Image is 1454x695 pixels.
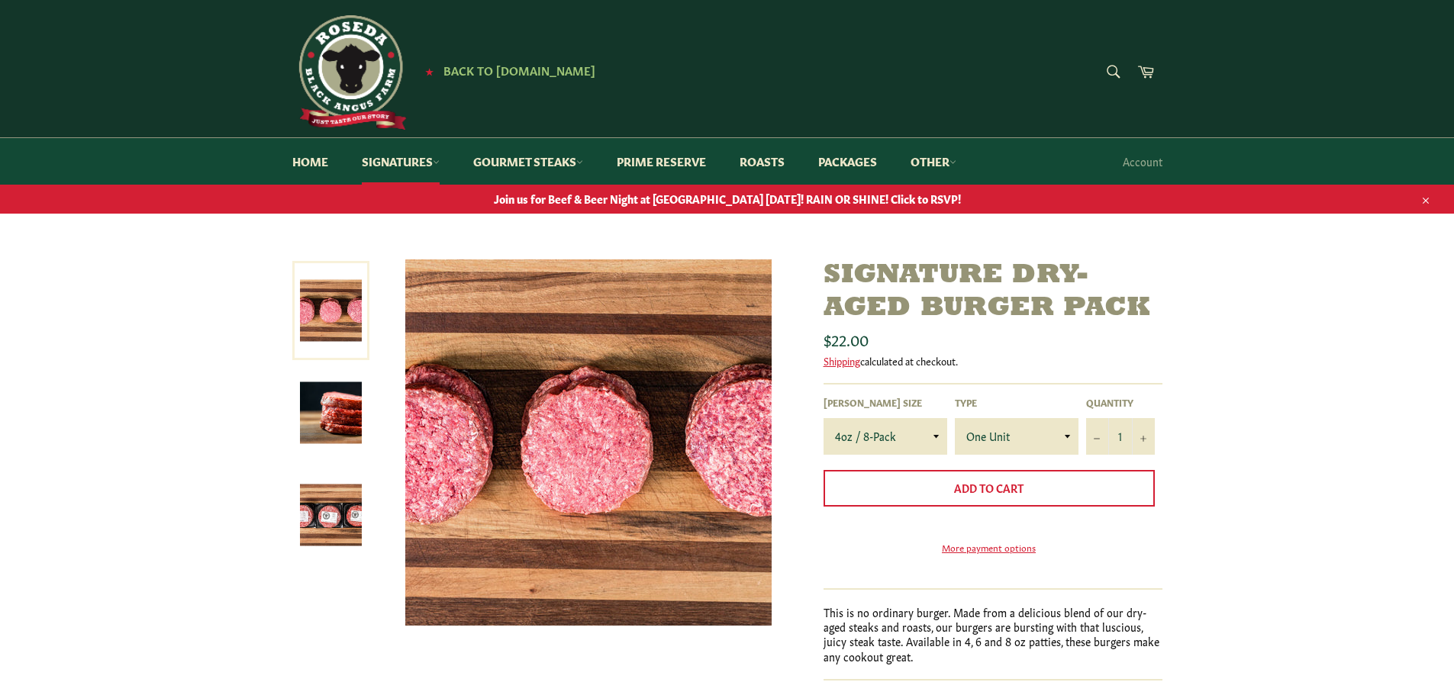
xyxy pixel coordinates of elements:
[955,396,1078,409] label: Type
[1132,418,1155,455] button: Increase item quantity by one
[277,138,343,185] a: Home
[724,138,800,185] a: Roasts
[1086,396,1155,409] label: Quantity
[824,328,869,349] span: $22.00
[347,138,455,185] a: Signatures
[300,484,362,546] img: Signature Dry-Aged Burger Pack
[824,354,1162,368] div: calculated at checkout.
[1086,418,1109,455] button: Reduce item quantity by one
[292,15,407,130] img: Roseda Beef
[425,65,434,77] span: ★
[1115,139,1170,184] a: Account
[824,396,947,409] label: [PERSON_NAME] Size
[824,605,1162,664] p: This is no ordinary burger. Made from a delicious blend of our dry-aged steaks and roasts, our bu...
[824,541,1155,554] a: More payment options
[300,382,362,444] img: Signature Dry-Aged Burger Pack
[418,65,595,77] a: ★ Back to [DOMAIN_NAME]
[458,138,598,185] a: Gourmet Steaks
[824,259,1162,325] h1: Signature Dry-Aged Burger Pack
[824,353,860,368] a: Shipping
[601,138,721,185] a: Prime Reserve
[803,138,892,185] a: Packages
[954,480,1024,495] span: Add to Cart
[895,138,972,185] a: Other
[443,62,595,78] span: Back to [DOMAIN_NAME]
[824,470,1155,507] button: Add to Cart
[405,259,772,626] img: Signature Dry-Aged Burger Pack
